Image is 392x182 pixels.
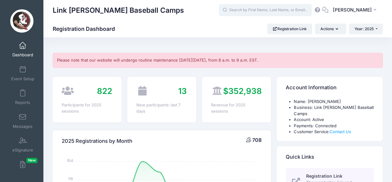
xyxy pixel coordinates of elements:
li: Account: Active [294,117,374,123]
div: Revenue for 2025 sessions [211,102,262,114]
span: Messages [13,124,33,129]
input: Search by First Name, Last Name, or Email... [219,4,312,16]
a: Messages [8,110,37,132]
a: eSignature [8,134,37,156]
button: Actions [315,24,346,34]
span: Event Setup [11,76,34,82]
a: InvoicesNew [8,158,37,180]
h1: Registration Dashboard [53,26,120,32]
tspan: 154 [67,158,73,163]
a: Registration Link [267,24,312,34]
button: Year: 2025 [349,24,383,34]
a: Reports [8,86,37,108]
span: $352,938 [223,86,262,96]
span: Registration Link [306,173,342,179]
img: Link Jarrett Baseball Camps [10,9,33,33]
span: [PERSON_NAME] [333,7,372,13]
div: New participants: last 7 days [136,102,187,114]
span: Year: 2025 [355,26,374,31]
h4: 2025 Registrations by Month [62,133,132,150]
tspan: 116 [68,176,73,181]
span: 822 [97,86,112,96]
a: Contact Us [329,129,351,134]
span: 708 [252,137,262,143]
a: Event Setup [8,63,37,84]
span: 13 [178,86,187,96]
li: Customer Service: [294,129,374,135]
li: Business: Link [PERSON_NAME] Baseball Camps [294,105,374,117]
button: [PERSON_NAME] [328,3,383,17]
span: eSignature [12,148,33,153]
span: Dashboard [12,53,33,58]
span: Reports [15,100,30,105]
li: Payments: Connected [294,123,374,129]
h1: Link [PERSON_NAME] Baseball Camps [53,3,184,17]
span: New [26,158,37,163]
div: Please note that our website will undergo routine maintenance [DATE][DATE], from 8 a.m. to 9 a.m.... [53,53,383,68]
h4: Quick Links [286,148,314,166]
div: Participants for 2025 sessions [62,102,112,114]
h4: Account Information [286,79,336,96]
a: Dashboard [8,39,37,60]
li: Name: [PERSON_NAME] [294,99,374,105]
